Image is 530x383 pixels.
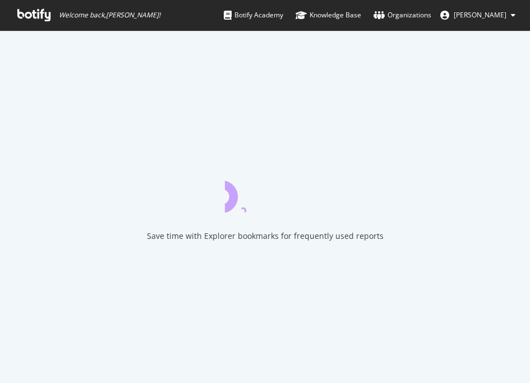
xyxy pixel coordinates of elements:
div: Save time with Explorer bookmarks for frequently used reports [147,230,384,242]
span: Karen Ramon [454,10,506,20]
div: Botify Academy [224,10,283,21]
div: Organizations [374,10,431,21]
span: Welcome back, [PERSON_NAME] ! [59,11,160,20]
div: Knowledge Base [296,10,361,21]
button: [PERSON_NAME] [431,6,524,24]
div: animation [225,172,306,213]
